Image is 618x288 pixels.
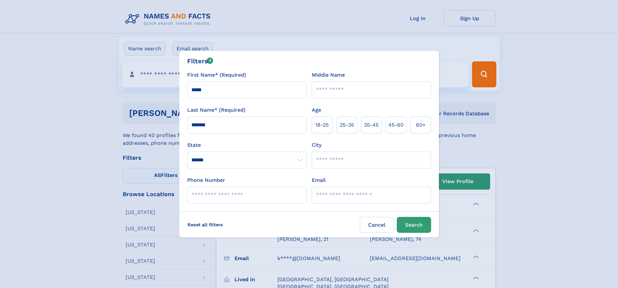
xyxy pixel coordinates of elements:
span: 18‑25 [315,121,329,129]
button: Search [397,217,431,233]
div: Filters [187,56,213,66]
label: First Name* (Required) [187,71,246,79]
span: 60+ [416,121,426,129]
span: 35‑45 [364,121,379,129]
label: Reset all filters [183,217,227,232]
label: Middle Name [312,71,345,79]
label: Email [312,176,326,184]
label: Last Name* (Required) [187,106,246,114]
label: Age [312,106,321,114]
label: City [312,141,321,149]
label: Phone Number [187,176,225,184]
span: 25‑35 [340,121,354,129]
label: State [187,141,307,149]
span: 45‑60 [388,121,404,129]
label: Cancel [360,217,394,233]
